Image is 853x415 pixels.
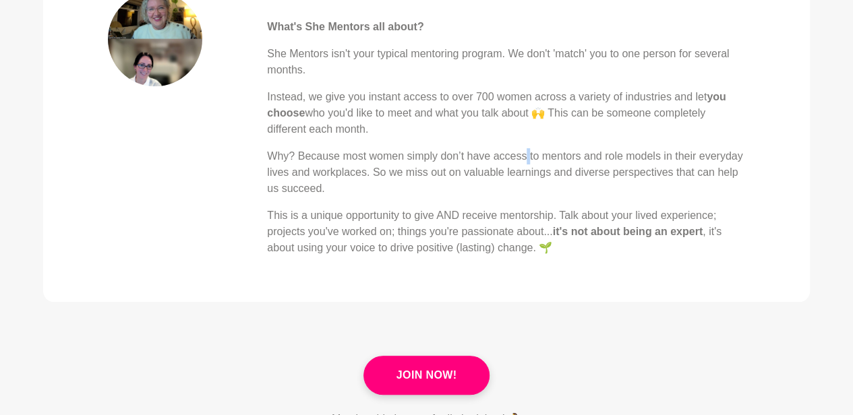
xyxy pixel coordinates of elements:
p: Why? Because most women simply don’t have access to mentors and role models in their everyday liv... [267,148,745,197]
p: Instead, we give you instant access to over 700 women across a variety of industries and let who ... [267,89,745,137]
a: Join Now! [363,356,490,395]
p: This is a unique opportunity to give AND receive mentorship. Talk about your lived experience; pr... [267,207,745,256]
strong: What's She Mentors all about? [267,21,423,32]
strong: it's not about being an expert [553,226,703,237]
p: She Mentors isn't your typical mentoring program. We don't 'match' you to one person for several ... [267,46,745,78]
